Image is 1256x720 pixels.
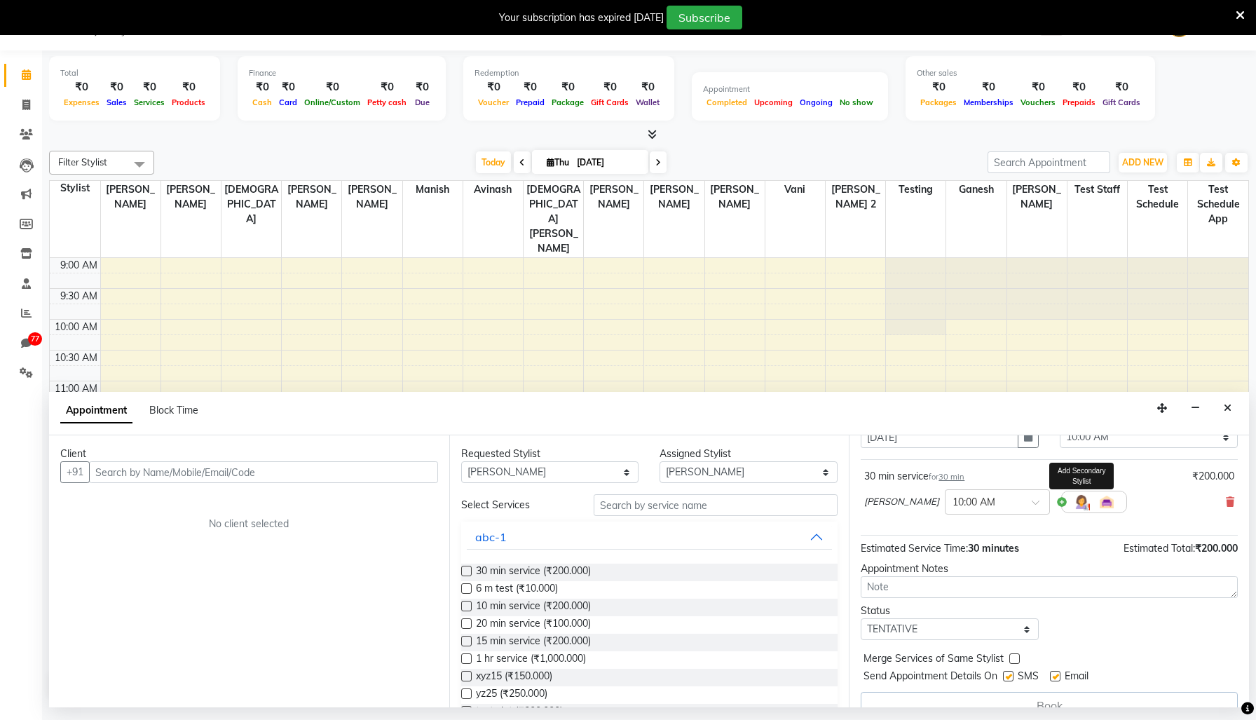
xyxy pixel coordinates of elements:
div: Client [60,447,438,461]
span: Prepaid [512,97,548,107]
div: ₹0 [548,79,587,95]
div: ₹0 [587,79,632,95]
span: Today [476,151,511,173]
span: Packages [917,97,960,107]
input: 2025-09-04 [573,152,643,173]
span: [PERSON_NAME] [342,181,402,213]
div: ₹0 [1017,79,1059,95]
span: Completed [703,97,751,107]
div: 10:30 AM [52,351,100,365]
span: Gift Cards [1099,97,1144,107]
span: Merge Services of Same Stylist [863,651,1004,669]
span: 6 m test (₹10.000) [476,581,558,599]
span: Vouchers [1017,97,1059,107]
div: abc-1 [475,529,507,545]
span: Online/Custom [301,97,364,107]
span: 30 min [938,472,964,482]
div: ₹0 [632,79,663,95]
div: ₹0 [917,79,960,95]
span: Expenses [60,97,103,107]
span: Prepaids [1059,97,1099,107]
span: Filter Stylist [58,156,107,168]
span: 20 min service (₹100.000) [476,616,591,634]
span: Estimated Service Time: [861,542,968,555]
div: ₹0 [275,79,301,95]
div: 9:30 AM [57,289,100,304]
a: 77 [4,332,38,355]
span: Estimated Total: [1124,542,1195,555]
span: No show [836,97,877,107]
div: Other sales [917,67,1144,79]
div: ₹200.000 [1192,469,1234,484]
span: Voucher [475,97,512,107]
span: [PERSON_NAME] [644,181,704,213]
div: Appointment [703,83,877,95]
span: Appointment [60,398,132,423]
span: Due [411,97,433,107]
span: xyz15 (₹150.000) [476,669,552,686]
span: 1 hr service (₹1,000.000) [476,651,586,669]
span: Test Schedule [1128,181,1187,213]
span: [PERSON_NAME] [864,495,939,509]
span: 10 min service (₹200.000) [476,599,591,616]
div: ₹0 [1059,79,1099,95]
button: abc-1 [467,524,833,550]
span: Upcoming [751,97,796,107]
div: ₹0 [168,79,209,95]
span: [PERSON_NAME] [584,181,643,213]
span: Ongoing [796,97,836,107]
span: SMS [1018,669,1039,686]
div: Finance [249,67,435,79]
div: 9:00 AM [57,258,100,273]
div: Appointment Notes [861,562,1238,576]
div: Status [861,604,1039,618]
button: Subscribe [667,6,742,29]
span: Avinash [463,181,523,198]
span: Send Appointment Details On [863,669,997,686]
div: ₹0 [130,79,168,95]
span: Sales [103,97,130,107]
span: ₹200.000 [1195,542,1238,555]
div: ₹0 [512,79,548,95]
div: 30 min service [864,469,964,484]
input: Search by service name [594,494,838,516]
div: Add Secondary Stylist [1049,463,1114,489]
div: Total [60,67,209,79]
span: Ganesh [946,181,1006,198]
span: testing [886,181,946,198]
div: ₹0 [1099,79,1144,95]
div: ₹0 [249,79,275,95]
div: ₹0 [410,79,435,95]
span: Block Time [149,404,198,416]
div: No client selected [94,517,404,531]
span: [PERSON_NAME] [161,181,221,213]
div: ₹0 [301,79,364,95]
span: Card [275,97,301,107]
span: ADD NEW [1122,157,1163,168]
span: Services [130,97,168,107]
span: 77 [28,332,42,346]
div: Assigned Stylist [660,447,838,461]
div: ₹0 [364,79,410,95]
div: Requested Stylist [461,447,639,461]
span: Gift Cards [587,97,632,107]
span: [PERSON_NAME] [101,181,161,213]
div: Select Services [451,498,583,512]
div: ₹0 [103,79,130,95]
input: Search Appointment [988,151,1110,173]
div: Your subscription has expired [DATE] [499,11,664,25]
img: Hairdresser.png [1073,494,1090,510]
div: ₹0 [60,79,103,95]
span: [DEMOGRAPHIC_DATA][PERSON_NAME] [524,181,583,257]
span: yz25 (₹250.000) [476,686,547,704]
span: 30 min service (₹200.000) [476,564,591,581]
span: Test schedule app [1188,181,1248,228]
span: [PERSON_NAME] [705,181,765,213]
span: Wallet [632,97,663,107]
span: Memberships [960,97,1017,107]
span: Manish [403,181,463,198]
span: [DEMOGRAPHIC_DATA] [221,181,281,228]
span: Thu [543,157,573,168]
div: ₹0 [960,79,1017,95]
button: ADD NEW [1119,153,1167,172]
